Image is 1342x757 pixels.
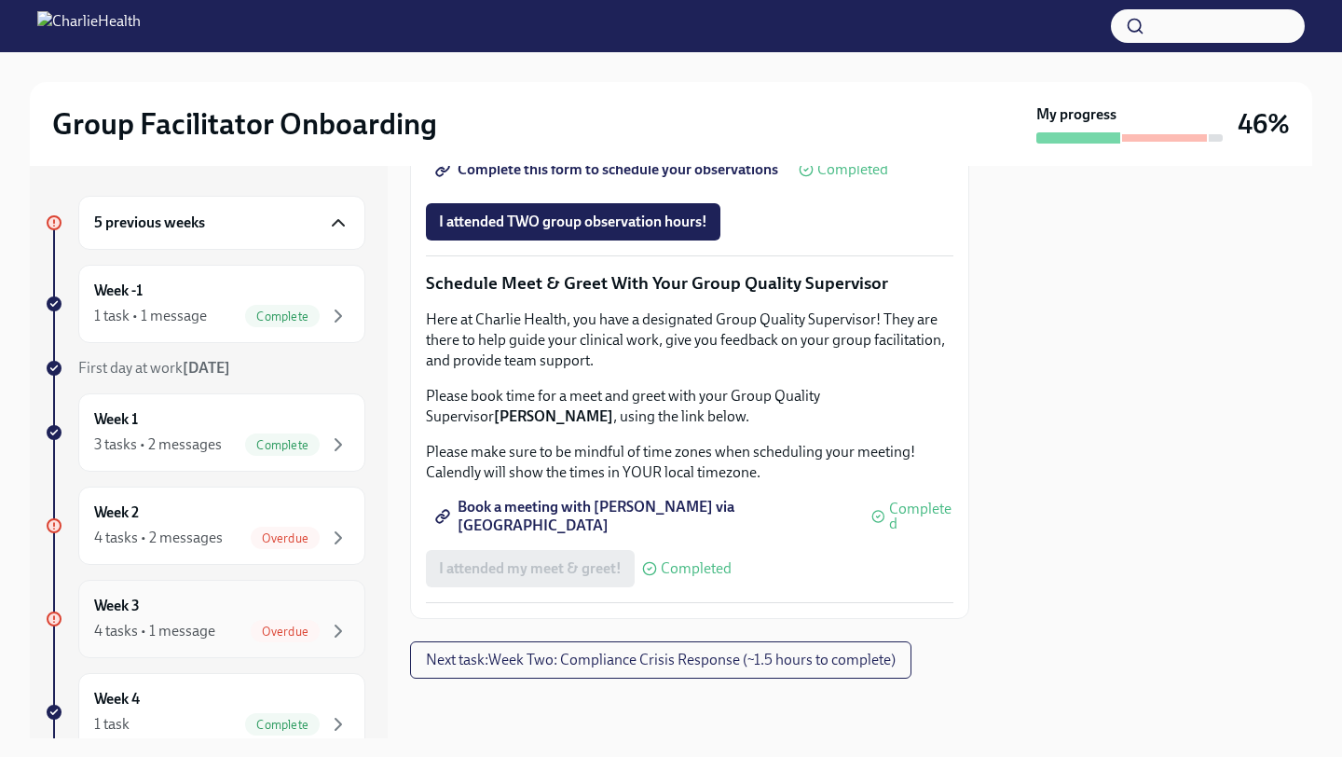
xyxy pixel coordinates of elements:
[94,689,140,709] h6: Week 4
[426,151,791,188] a: Complete this form to schedule your observations
[94,213,205,233] h6: 5 previous weeks
[494,407,613,425] strong: [PERSON_NAME]
[94,434,222,455] div: 3 tasks • 2 messages
[426,442,953,483] p: Please make sure to be mindful of time zones when scheduling your meeting! Calendly will show the...
[45,580,365,658] a: Week 34 tasks • 1 messageOverdue
[94,714,130,735] div: 1 task
[94,596,140,616] h6: Week 3
[94,306,207,326] div: 1 task • 1 message
[439,507,851,526] span: Book a meeting with [PERSON_NAME] via [GEOGRAPHIC_DATA]
[45,487,365,565] a: Week 24 tasks • 2 messagesOverdue
[426,651,896,669] span: Next task : Week Two: Compliance Crisis Response (~1.5 hours to complete)
[251,531,320,545] span: Overdue
[45,358,365,378] a: First day at work[DATE]
[426,498,864,535] a: Book a meeting with [PERSON_NAME] via [GEOGRAPHIC_DATA]
[78,196,365,250] div: 5 previous weeks
[37,11,141,41] img: CharlieHealth
[251,625,320,639] span: Overdue
[661,561,732,576] span: Completed
[245,310,320,323] span: Complete
[45,265,365,343] a: Week -11 task • 1 messageComplete
[1036,104,1116,125] strong: My progress
[94,528,223,548] div: 4 tasks • 2 messages
[78,359,230,377] span: First day at work
[410,641,911,679] button: Next task:Week Two: Compliance Crisis Response (~1.5 hours to complete)
[426,271,953,296] p: Schedule Meet & Greet With Your Group Quality Supervisor
[889,502,953,531] span: Completed
[52,105,437,143] h2: Group Facilitator Onboarding
[94,281,143,301] h6: Week -1
[94,409,138,430] h6: Week 1
[817,162,888,177] span: Completed
[245,718,320,732] span: Complete
[426,386,953,427] p: Please book time for a meet and greet with your Group Quality Supervisor , using the link below.
[94,621,215,641] div: 4 tasks • 1 message
[426,203,720,241] button: I attended TWO group observation hours!
[439,213,707,231] span: I attended TWO group observation hours!
[45,393,365,472] a: Week 13 tasks • 2 messagesComplete
[94,502,139,523] h6: Week 2
[45,673,365,751] a: Week 41 taskComplete
[426,310,953,371] p: Here at Charlie Health, you have a designated Group Quality Supervisor! They are there to help gu...
[183,359,230,377] strong: [DATE]
[245,438,320,452] span: Complete
[1238,107,1290,141] h3: 46%
[439,160,778,179] span: Complete this form to schedule your observations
